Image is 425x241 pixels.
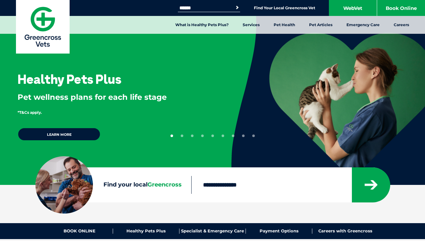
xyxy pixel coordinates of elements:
a: What is Healthy Pets Plus? [168,16,236,34]
a: Pet Articles [302,16,339,34]
button: 2 of 9 [181,135,183,137]
a: Healthy Pets Plus [113,229,179,234]
h3: Healthy Pets Plus [18,73,121,85]
p: Pet wellness plans for each life stage [18,92,210,103]
a: Find Your Local Greencross Vet [254,5,315,11]
a: Pet Health [267,16,302,34]
button: 3 of 9 [191,135,194,137]
a: Careers [387,16,416,34]
button: 9 of 9 [252,135,255,137]
label: Find your local [35,180,191,190]
a: Emergency Care [339,16,387,34]
button: Search [234,4,240,11]
a: Services [236,16,267,34]
button: 4 of 9 [201,135,204,137]
a: Careers with Greencross [312,229,378,234]
a: Payment Options [246,229,312,234]
button: 1 of 9 [171,135,173,137]
span: *T&Cs apply. [18,110,42,115]
button: 8 of 9 [242,135,245,137]
a: Learn more [18,128,101,141]
button: 7 of 9 [232,135,234,137]
button: 6 of 9 [222,135,224,137]
button: 5 of 9 [211,135,214,137]
a: BOOK ONLINE [47,229,113,234]
a: Specialist & Emergency Care [179,229,246,234]
span: Greencross [148,181,182,188]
